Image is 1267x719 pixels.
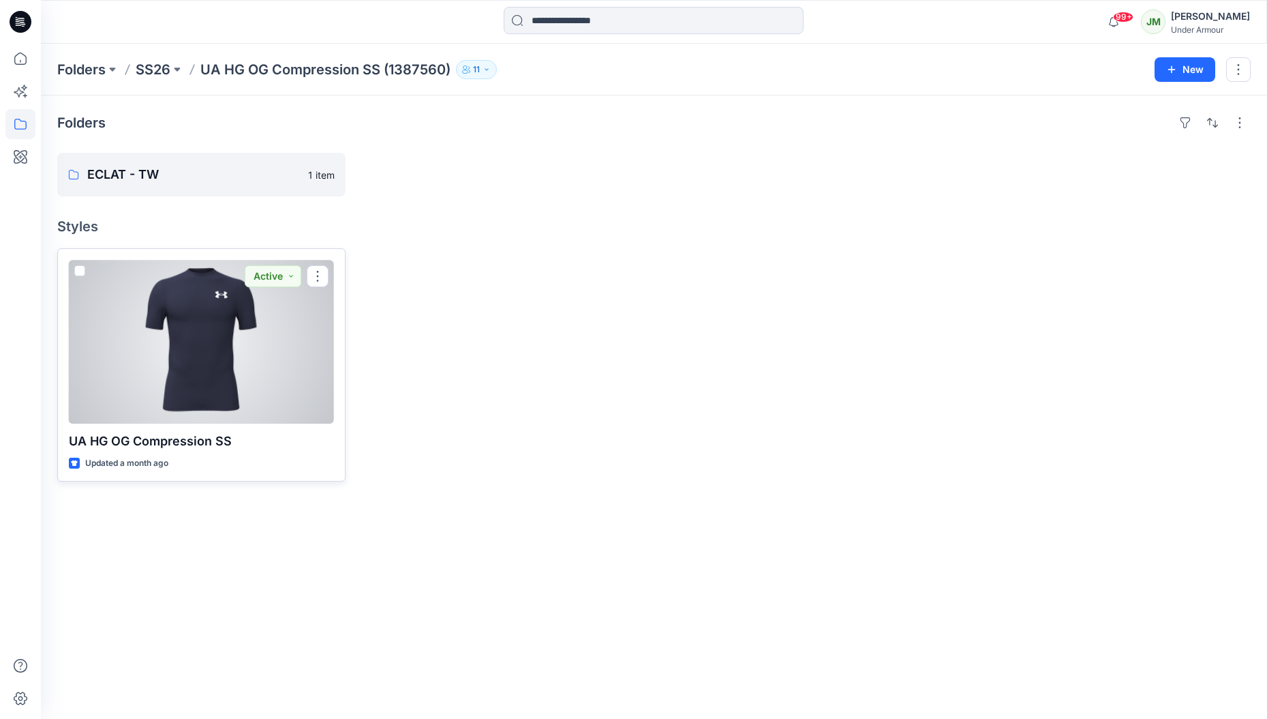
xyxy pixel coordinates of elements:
div: [PERSON_NAME] [1171,8,1250,25]
p: 11 [473,62,480,77]
p: UA HG OG Compression SS (1387560) [200,60,451,79]
p: ECLAT - TW [87,165,300,184]
p: UA HG OG Compression SS [69,432,334,451]
h4: Styles [57,218,1251,235]
h4: Folders [57,115,106,131]
a: UA HG OG Compression SS [69,260,334,424]
a: SS26 [136,60,170,79]
button: New [1155,57,1215,82]
p: Updated a month ago [85,456,168,471]
a: ECLAT - TW1 item [57,153,346,196]
div: Under Armour [1171,25,1250,35]
a: Folders [57,60,106,79]
div: JM [1141,10,1165,34]
p: 1 item [308,168,335,182]
span: 99+ [1113,12,1133,23]
button: 11 [456,60,497,79]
